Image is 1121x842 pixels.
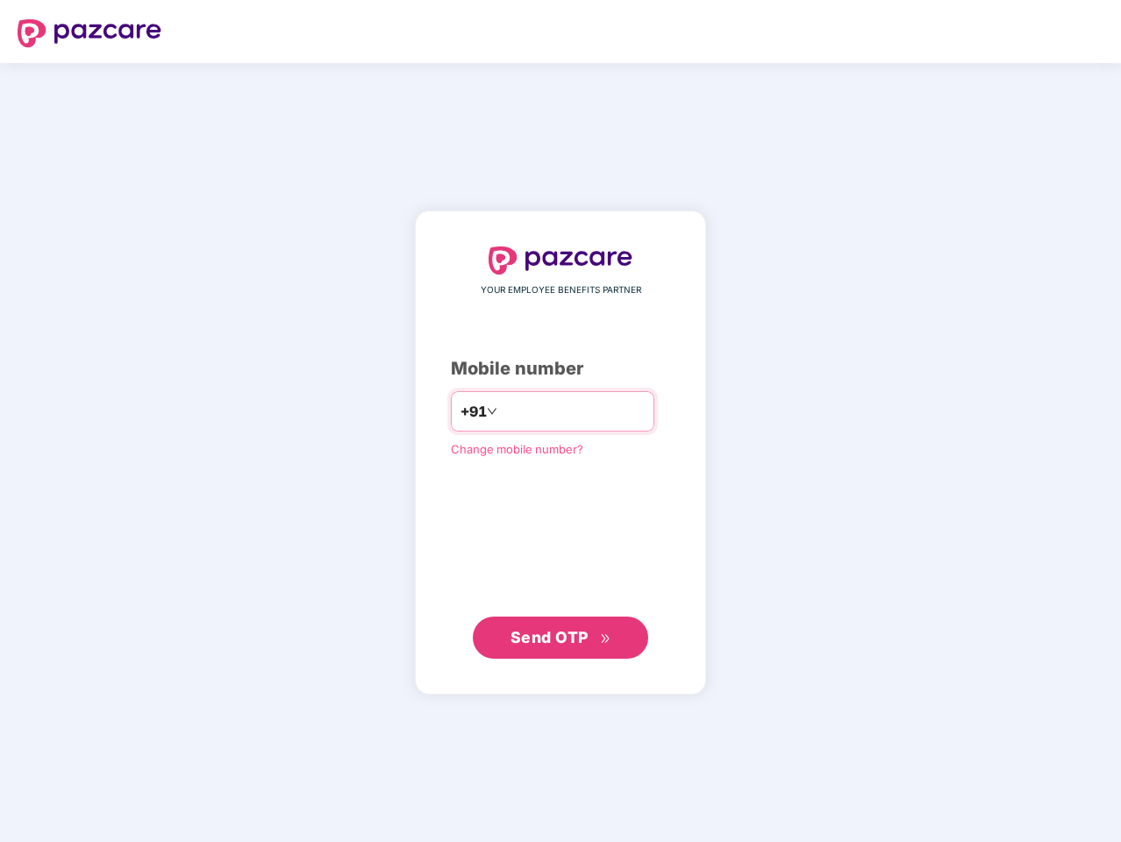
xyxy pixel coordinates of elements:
span: YOUR EMPLOYEE BENEFITS PARTNER [481,283,641,297]
span: Send OTP [511,628,589,646]
span: +91 [461,401,487,423]
img: logo [18,19,161,47]
img: logo [489,246,632,275]
button: Send OTPdouble-right [473,617,648,659]
span: double-right [600,633,611,645]
span: down [487,406,497,417]
a: Change mobile number? [451,442,583,456]
div: Mobile number [451,355,670,382]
